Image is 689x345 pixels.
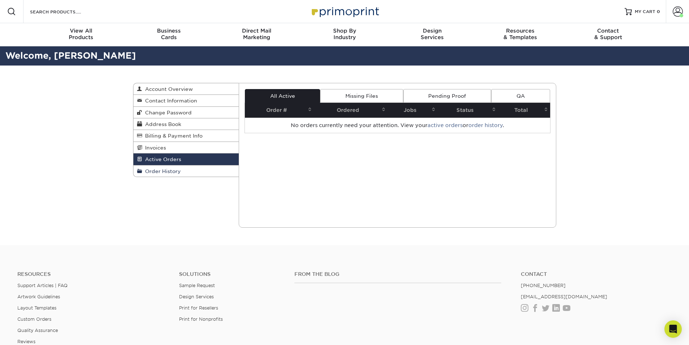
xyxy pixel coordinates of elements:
[179,283,215,288] a: Sample Request
[37,23,125,46] a: View AllProducts
[403,89,491,103] a: Pending Proof
[388,103,438,118] th: Jobs
[142,156,181,162] span: Active Orders
[657,9,660,14] span: 0
[142,121,181,127] span: Address Book
[142,86,193,92] span: Account Overview
[142,168,181,174] span: Order History
[29,7,100,16] input: SEARCH PRODUCTS.....
[179,271,284,277] h4: Solutions
[133,107,239,118] a: Change Password
[564,23,652,46] a: Contact& Support
[133,142,239,153] a: Invoices
[301,23,388,46] a: Shop ByIndustry
[564,28,652,34] span: Contact
[213,28,301,34] span: Direct Mail
[388,28,476,41] div: Services
[17,305,56,311] a: Layout Templates
[213,23,301,46] a: Direct MailMarketing
[179,316,223,322] a: Print for Nonprofits
[17,271,168,277] h4: Resources
[294,271,501,277] h4: From the Blog
[17,283,68,288] a: Support Articles | FAQ
[179,294,214,299] a: Design Services
[438,103,498,118] th: Status
[133,165,239,177] a: Order History
[564,28,652,41] div: & Support
[320,89,403,103] a: Missing Files
[521,283,566,288] a: [PHONE_NUMBER]
[314,103,388,118] th: Ordered
[125,28,213,41] div: Cards
[125,28,213,34] span: Business
[133,95,239,106] a: Contact Information
[301,28,388,41] div: Industry
[498,103,550,118] th: Total
[521,271,672,277] a: Contact
[635,9,655,15] span: MY CART
[213,28,301,41] div: Marketing
[125,23,213,46] a: BusinessCards
[37,28,125,34] span: View All
[17,294,60,299] a: Artwork Guidelines
[142,145,166,151] span: Invoices
[476,23,564,46] a: Resources& Templates
[245,118,550,133] td: No orders currently need your attention. View your or .
[476,28,564,34] span: Resources
[133,83,239,95] a: Account Overview
[476,28,564,41] div: & Templates
[491,89,550,103] a: QA
[2,323,61,342] iframe: Google Customer Reviews
[245,103,314,118] th: Order #
[521,294,607,299] a: [EMAIL_ADDRESS][DOMAIN_NAME]
[142,98,197,104] span: Contact Information
[142,133,203,139] span: Billing & Payment Info
[301,28,388,34] span: Shop By
[388,28,476,34] span: Design
[133,118,239,130] a: Address Book
[388,23,476,46] a: DesignServices
[133,130,239,142] a: Billing & Payment Info
[245,89,320,103] a: All Active
[17,316,51,322] a: Custom Orders
[664,320,682,338] div: Open Intercom Messenger
[309,4,381,19] img: Primoprint
[179,305,218,311] a: Print for Resellers
[37,28,125,41] div: Products
[468,122,503,128] a: order history
[142,110,192,115] span: Change Password
[133,153,239,165] a: Active Orders
[428,122,463,128] a: active orders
